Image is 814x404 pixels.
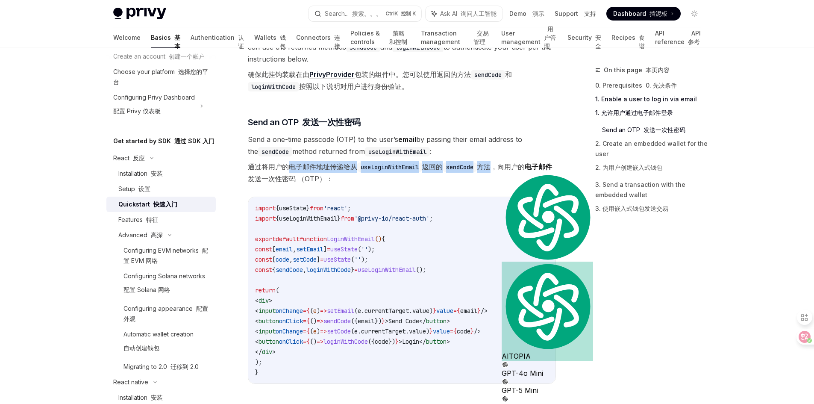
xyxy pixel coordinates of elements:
[323,338,368,345] span: loginWithCode
[471,70,505,80] code: sendCode
[113,107,161,115] font: 配置 Privy 仪表板
[502,395,508,402] img: gpt-black.svg
[426,338,447,345] span: button
[337,215,341,222] span: }
[502,378,508,385] img: gpt-black.svg
[191,27,244,48] a: Authentication 认证
[361,307,364,315] span: .
[419,338,426,345] span: </
[395,338,399,345] span: }
[306,317,310,325] span: {
[279,215,337,222] span: useLoginWithEmail
[248,116,361,128] span: Send an OTP
[317,338,323,345] span: =>
[358,245,361,253] span: (
[595,79,708,92] a: 0. Prerequisites 0. 先决条件
[259,317,279,325] span: button
[255,215,276,222] span: import
[259,297,269,304] span: div
[276,245,293,253] span: email
[354,327,358,335] span: e
[606,7,681,21] a: Dashboard 挡泥板
[255,256,272,263] span: const
[426,317,447,325] span: button
[544,25,556,50] font: 用户管理
[351,317,358,325] span: ({
[501,27,557,48] a: User management 用户管理
[388,317,419,325] span: Send Code
[354,307,358,315] span: (
[357,162,422,172] code: useLoginWithEmail
[306,204,310,212] span: }
[368,245,375,253] span: );
[595,137,708,178] a: 2. Create an embedded wallet for the user2. 为用户创建嵌入式钱包
[341,215,354,222] span: from
[309,70,355,79] a: PrivyProvider
[255,358,262,366] span: );
[358,327,361,335] span: .
[327,245,330,253] span: =
[317,317,323,325] span: =>
[433,327,450,335] span: value
[447,338,450,345] span: >
[644,126,685,133] font: 发送一次性密码
[254,27,286,48] a: Wallets 钱包
[481,307,488,315] span: />
[389,29,407,45] font: 策略和控制
[276,307,303,315] span: onChange
[113,8,166,20] img: light logo
[358,307,361,315] span: e
[259,338,279,345] span: button
[123,286,170,293] font: 配置 Solana 网络
[317,307,320,315] span: )
[320,307,327,315] span: =>
[262,348,272,356] span: div
[310,327,313,335] span: (
[440,9,497,18] span: Ask AI
[113,153,145,163] div: React
[421,27,491,48] a: Transaction management 交易管理
[106,166,216,181] a: Installation 安装
[272,266,276,274] span: {
[293,256,317,263] span: setCode
[255,327,259,335] span: <
[138,185,150,192] font: 设置
[584,10,596,17] font: 支持
[303,327,306,335] span: =
[146,216,158,223] font: 特征
[350,27,411,48] a: Policies & controls 策略和控制
[327,327,351,335] span: setCode
[375,338,388,345] span: code
[118,199,177,209] div: Quickstart
[279,338,303,345] span: onClick
[174,34,180,50] font: 基本
[595,109,673,116] font: 1. 允许用户通过电子邮件登录
[272,245,276,253] span: [
[611,27,645,48] a: Recipes 食谱
[317,327,320,335] span: )
[532,10,544,17] font: 演示
[602,123,708,137] a: Send an OTP 发送一次性密码
[595,164,662,171] font: 2. 为用户创建嵌入式钱包
[309,6,421,21] button: Search... 搜索。。。CtrlK 控制 K
[457,327,470,335] span: code
[303,307,306,315] span: =
[368,338,375,345] span: ({
[688,7,701,21] button: Toggle dark mode
[255,204,276,212] span: import
[118,184,150,194] div: Setup
[604,65,670,75] span: On this page
[595,178,708,219] a: 3. Send a transaction with the embedded wallet3. 使用嵌入式钱包发送交易
[323,204,347,212] span: 'react'
[429,307,433,315] span: )
[106,197,216,212] a: Quickstart 快速入门
[276,235,300,243] span: default
[293,245,296,253] span: ,
[303,266,306,274] span: ,
[502,262,593,361] div: AITOPIA
[259,307,276,315] span: input
[502,378,593,395] div: GPT-5 Mini
[174,137,215,144] font: 通过 SDK 入门
[306,266,351,274] span: loginWithCode
[310,307,313,315] span: (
